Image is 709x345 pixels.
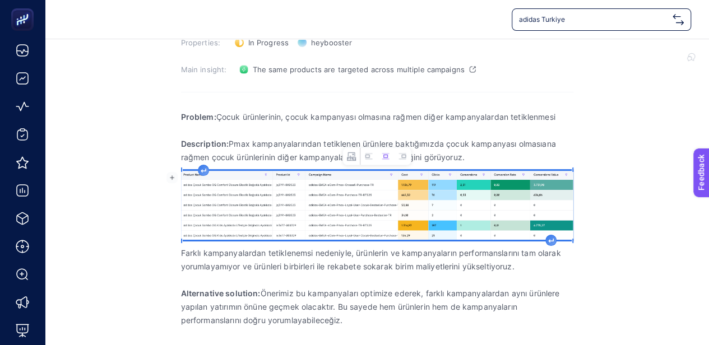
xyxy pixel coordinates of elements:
[181,137,573,164] p: Pmax kampanyalarından tetiklenen ürünlere baktığımızda çocuk kampanyası olmasıana rağmen çocuk ür...
[181,65,228,74] h3: Main insight:
[181,287,573,327] p: Önerimiz bu kampanyaları optimize ederek, farklı kampanyalardan aynı ürünlere yapılan yatırımın ö...
[198,165,209,176] div: Insert paragraph before block
[519,15,668,24] span: adidas Turkiye
[253,65,465,74] span: The same products are targeted across multiple campaigns
[181,103,573,341] div: Rich Text Editor. Editing area: main
[181,139,229,148] strong: Description:
[181,110,573,124] p: Çocuk ürünlerinin, çocuk kampanyası olmasına rağmen diğer kampanyalardan tetiklenmesi
[181,288,261,298] strong: Alternative solution:
[181,246,573,273] p: Farklı kampanyalardan tetiklenemsi nedeniyle, ürünlerin ve kampanyaların performanslarını tam ola...
[673,14,684,25] img: svg%3e
[343,148,411,165] div: Image toolbar
[248,38,289,47] span: In Progress
[7,3,43,12] span: Feedback
[545,235,557,246] div: Insert paragraph after block
[311,38,352,47] span: heybooster
[181,38,228,47] h3: Properties:
[181,171,573,240] img: 1756292258540-Ekran%20Resmi%202025-08-27%2013.51.37.png
[181,112,216,122] strong: Problem:
[235,60,480,78] a: The same products are targeted across multiple campaigns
